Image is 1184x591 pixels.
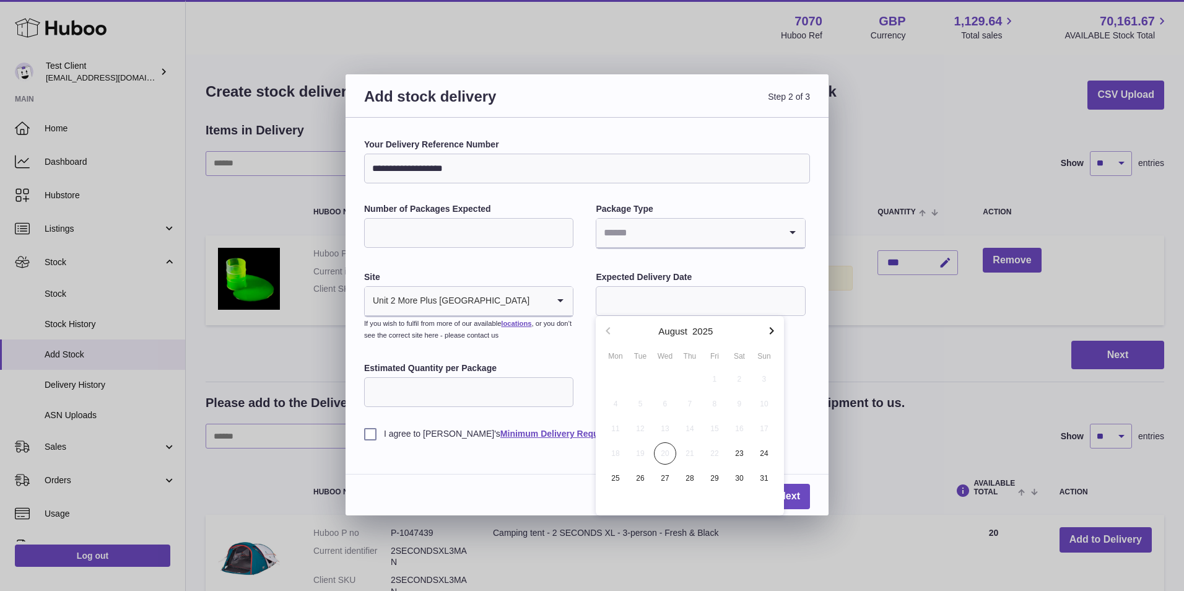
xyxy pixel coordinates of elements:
[596,203,805,215] label: Package Type
[702,392,727,416] button: 8
[654,393,676,415] span: 6
[752,441,777,466] button: 24
[654,418,676,440] span: 13
[596,271,805,283] label: Expected Delivery Date
[364,139,810,151] label: Your Delivery Reference Number
[364,362,573,374] label: Estimated Quantity per Package
[727,351,752,362] div: Sat
[604,467,627,489] span: 25
[752,392,777,416] button: 10
[628,351,653,362] div: Tue
[753,442,775,465] span: 24
[500,429,635,439] a: Minimum Delivery Requirements
[703,467,726,489] span: 29
[596,219,780,247] input: Search for option
[727,441,752,466] button: 23
[703,418,726,440] span: 15
[653,466,677,491] button: 27
[587,87,810,121] span: Step 2 of 3
[752,416,777,441] button: 17
[728,442,751,465] span: 23
[501,320,531,327] a: locations
[753,368,775,390] span: 3
[653,351,677,362] div: Wed
[677,441,702,466] button: 21
[753,393,775,415] span: 10
[603,466,628,491] button: 25
[679,418,701,440] span: 14
[603,416,628,441] button: 11
[703,368,726,390] span: 1
[728,418,751,440] span: 16
[753,418,775,440] span: 17
[727,466,752,491] button: 30
[727,367,752,392] button: 2
[654,467,676,489] span: 27
[702,441,727,466] button: 22
[629,418,651,440] span: 12
[628,392,653,416] button: 5
[752,466,777,491] button: 31
[629,467,651,489] span: 26
[703,393,726,415] span: 8
[654,442,676,465] span: 20
[727,416,752,441] button: 16
[364,428,810,440] label: I agree to [PERSON_NAME]'s
[703,442,726,465] span: 22
[604,393,627,415] span: 4
[653,392,677,416] button: 6
[702,466,727,491] button: 29
[702,351,727,362] div: Fri
[365,287,573,317] div: Search for option
[753,467,775,489] span: 31
[364,203,573,215] label: Number of Packages Expected
[752,351,777,362] div: Sun
[629,393,651,415] span: 5
[702,367,727,392] button: 1
[702,416,727,441] button: 15
[364,87,587,121] h3: Add stock delivery
[677,416,702,441] button: 14
[727,392,752,416] button: 9
[692,326,713,336] button: 2025
[628,466,653,491] button: 26
[679,442,701,465] span: 21
[677,466,702,491] button: 28
[364,271,573,283] label: Site
[604,442,627,465] span: 18
[653,441,677,466] button: 20
[603,392,628,416] button: 4
[629,442,651,465] span: 19
[677,392,702,416] button: 7
[530,287,548,315] input: Search for option
[728,368,751,390] span: 2
[679,393,701,415] span: 7
[728,393,751,415] span: 9
[677,351,702,362] div: Thu
[752,367,777,392] button: 3
[628,416,653,441] button: 12
[653,416,677,441] button: 13
[365,287,530,315] span: Unit 2 More Plus [GEOGRAPHIC_DATA]
[603,351,628,362] div: Mon
[658,326,687,336] button: August
[628,441,653,466] button: 19
[603,441,628,466] button: 18
[768,484,810,509] a: Next
[679,467,701,489] span: 28
[728,467,751,489] span: 30
[596,219,804,248] div: Search for option
[364,320,572,339] small: If you wish to fulfil from more of our available , or you don’t see the correct site here - pleas...
[604,418,627,440] span: 11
